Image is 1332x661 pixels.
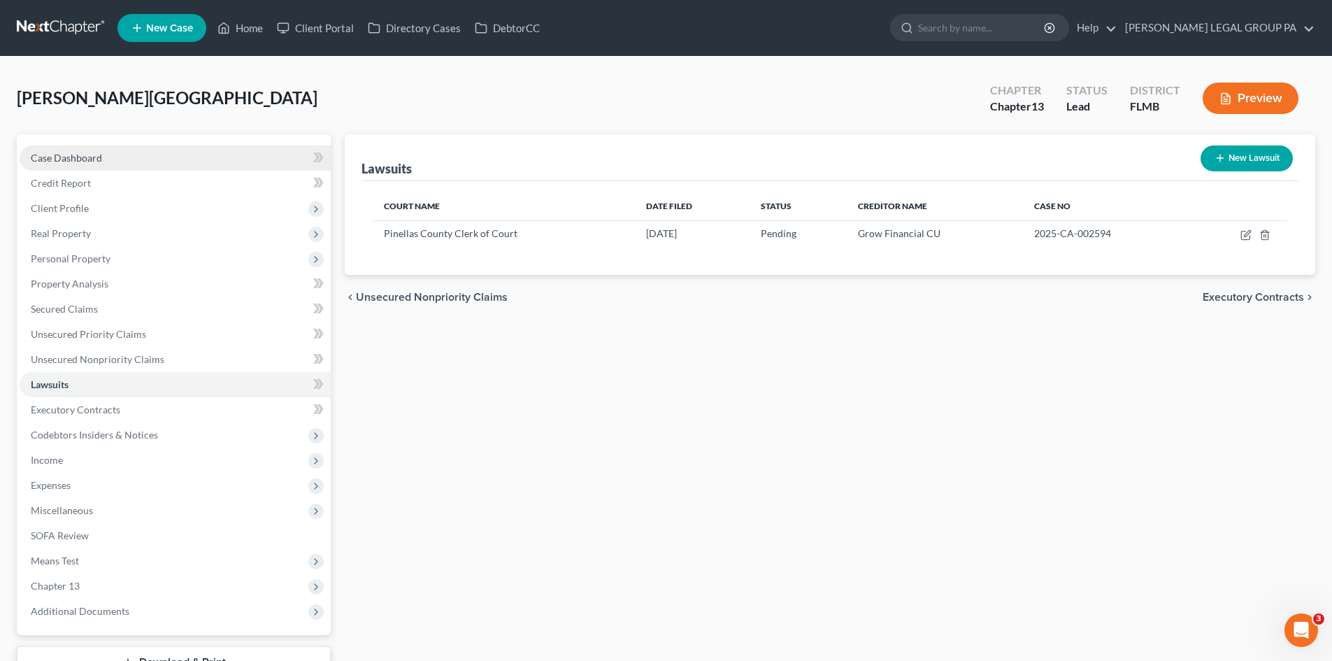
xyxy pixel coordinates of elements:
[858,201,927,211] span: Creditor Name
[1066,83,1108,99] div: Status
[918,15,1046,41] input: Search by name...
[1313,613,1324,625] span: 3
[361,15,468,41] a: Directory Cases
[1034,201,1070,211] span: Case No
[1118,15,1315,41] a: [PERSON_NAME] LEGAL GROUP PA
[1203,292,1315,303] button: Executory Contracts chevron_right
[20,271,331,297] a: Property Analysis
[20,347,331,372] a: Unsecured Nonpriority Claims
[31,177,91,189] span: Credit Report
[31,580,80,592] span: Chapter 13
[146,23,193,34] span: New Case
[384,201,440,211] span: Court Name
[761,201,792,211] span: Status
[31,529,89,541] span: SOFA Review
[31,303,98,315] span: Secured Claims
[31,378,69,390] span: Lawsuits
[270,15,361,41] a: Client Portal
[646,227,677,239] span: [DATE]
[858,227,940,239] span: Grow Financial CU
[345,292,508,303] button: chevron_left Unsecured Nonpriority Claims
[20,171,331,196] a: Credit Report
[1203,292,1304,303] span: Executory Contracts
[1070,15,1117,41] a: Help
[31,253,110,264] span: Personal Property
[20,322,331,347] a: Unsecured Priority Claims
[1034,227,1111,239] span: 2025-CA-002594
[17,87,317,108] span: [PERSON_NAME][GEOGRAPHIC_DATA]
[1031,99,1044,113] span: 13
[1066,99,1108,115] div: Lead
[31,278,108,290] span: Property Analysis
[1201,145,1293,171] button: New Lawsuit
[31,555,79,567] span: Means Test
[1130,83,1180,99] div: District
[990,83,1044,99] div: Chapter
[384,227,517,239] span: Pinellas County Clerk of Court
[31,202,89,214] span: Client Profile
[31,227,91,239] span: Real Property
[990,99,1044,115] div: Chapter
[31,429,158,441] span: Codebtors Insiders & Notices
[1203,83,1298,114] button: Preview
[210,15,270,41] a: Home
[31,404,120,415] span: Executory Contracts
[31,328,146,340] span: Unsecured Priority Claims
[20,372,331,397] a: Lawsuits
[345,292,356,303] i: chevron_left
[20,523,331,548] a: SOFA Review
[31,504,93,516] span: Miscellaneous
[1304,292,1315,303] i: chevron_right
[31,454,63,466] span: Income
[20,297,331,322] a: Secured Claims
[31,479,71,491] span: Expenses
[1284,613,1318,647] iframe: Intercom live chat
[20,145,331,171] a: Case Dashboard
[1130,99,1180,115] div: FLMB
[31,353,164,365] span: Unsecured Nonpriority Claims
[31,152,102,164] span: Case Dashboard
[361,160,412,177] div: Lawsuits
[31,605,129,617] span: Additional Documents
[646,201,692,211] span: Date Filed
[20,397,331,422] a: Executory Contracts
[761,227,796,239] span: Pending
[468,15,547,41] a: DebtorCC
[356,292,508,303] span: Unsecured Nonpriority Claims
